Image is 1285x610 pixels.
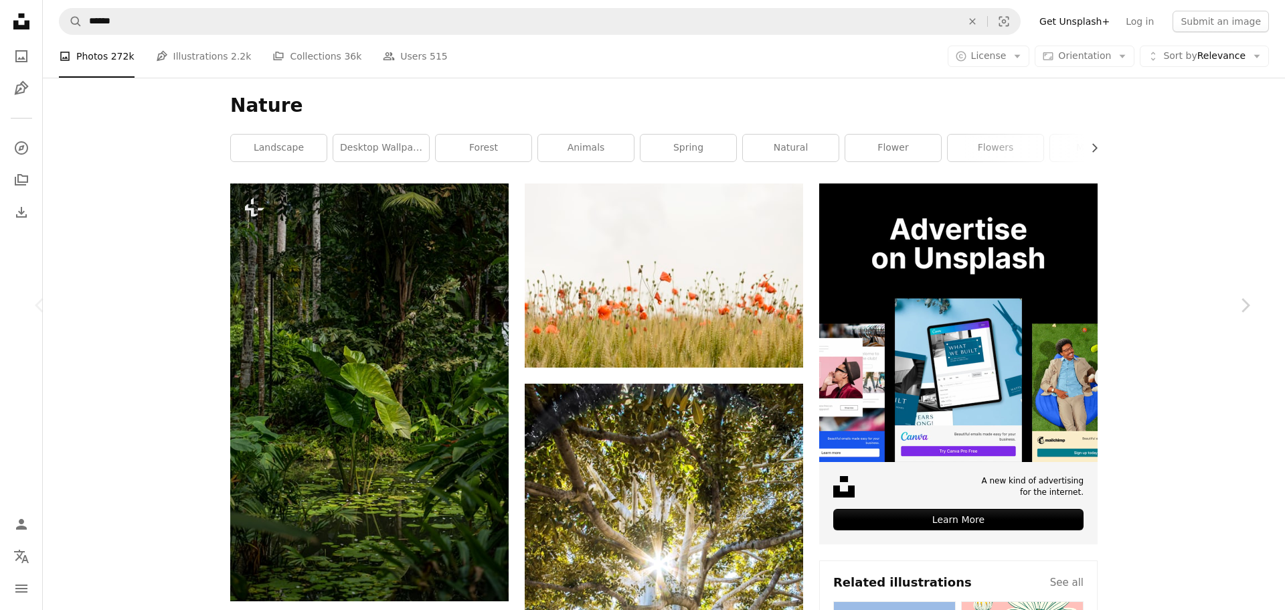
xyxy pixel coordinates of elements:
[1163,50,1197,61] span: Sort by
[230,386,509,398] a: a lush green forest filled with lots of trees
[948,46,1030,67] button: License
[60,9,82,34] button: Search Unsplash
[8,75,35,102] a: Illustrations
[845,135,941,161] a: flower
[333,135,429,161] a: desktop wallpaper
[436,135,531,161] a: forest
[230,183,509,601] img: a lush green forest filled with lots of trees
[8,199,35,226] a: Download History
[525,587,803,599] a: sun light passing through green leafed tree
[8,575,35,602] button: Menu
[8,543,35,570] button: Language
[743,135,839,161] a: natural
[430,49,448,64] span: 515
[156,35,252,78] a: Illustrations 2.2k
[525,269,803,281] a: orange flowers
[8,43,35,70] a: Photos
[1082,135,1098,161] button: scroll list to the right
[383,35,447,78] a: Users 515
[231,49,251,64] span: 2.2k
[1173,11,1269,32] button: Submit an image
[833,575,972,591] h4: Related illustrations
[819,183,1098,462] img: file-1635990755334-4bfd90f37242image
[948,135,1043,161] a: flowers
[971,50,1007,61] span: License
[1035,46,1134,67] button: Orientation
[1163,50,1246,63] span: Relevance
[1050,575,1084,591] a: See all
[1140,46,1269,67] button: Sort byRelevance
[231,135,327,161] a: landscape
[59,8,1021,35] form: Find visuals sitewide
[640,135,736,161] a: spring
[538,135,634,161] a: animals
[230,94,1098,118] h1: Nature
[1031,11,1118,32] a: Get Unsplash+
[1118,11,1162,32] a: Log in
[1058,50,1111,61] span: Orientation
[8,511,35,538] a: Log in / Sign up
[981,475,1084,498] span: A new kind of advertising for the internet.
[8,135,35,161] a: Explore
[833,509,1084,530] div: Learn More
[1205,241,1285,370] a: Next
[525,183,803,368] img: orange flowers
[833,476,855,498] img: file-1631678316303-ed18b8b5cb9cimage
[1050,135,1146,161] a: mountain
[988,9,1020,34] button: Visual search
[819,183,1098,544] a: A new kind of advertisingfor the internet.Learn More
[272,35,361,78] a: Collections 36k
[344,49,361,64] span: 36k
[8,167,35,194] a: Collections
[958,9,987,34] button: Clear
